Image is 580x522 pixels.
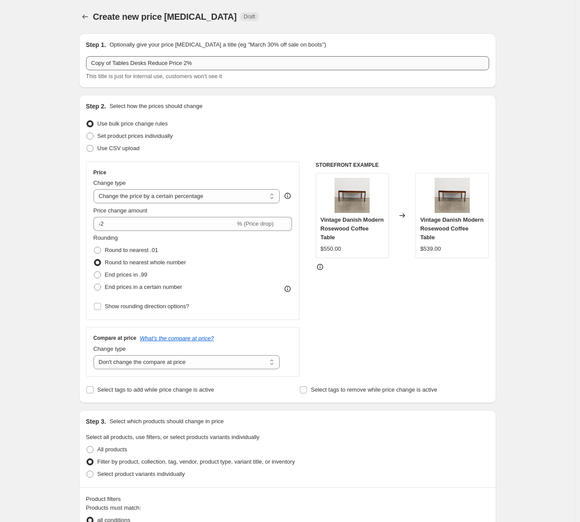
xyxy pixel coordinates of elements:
[321,216,384,241] span: Vintage Danish Modern Rosewood Coffee Table
[237,220,274,227] span: % (Price drop)
[97,386,214,393] span: Select tags to add while price change is active
[94,217,235,231] input: -15
[86,417,106,426] h2: Step 3.
[316,162,489,169] h6: STOREFRONT EXAMPLE
[97,471,185,477] span: Select product variants individually
[105,259,186,266] span: Round to nearest whole number
[94,335,137,342] h3: Compare at price
[109,40,326,49] p: Optionally give your price [MEDICAL_DATA] a title (eg "March 30% off sale on boots")
[109,102,202,111] p: Select how the prices should change
[86,102,106,111] h2: Step 2.
[97,133,173,139] span: Set product prices individually
[311,386,437,393] span: Select tags to remove while price change is active
[244,13,255,20] span: Draft
[435,178,470,213] img: PXL_20241017_182928093_80x.jpg
[283,191,292,200] div: help
[86,56,489,70] input: 30% off holiday sale
[420,216,483,241] span: Vintage Danish Modern Rosewood Coffee Table
[105,247,158,253] span: Round to nearest .01
[94,234,118,241] span: Rounding
[86,40,106,49] h2: Step 1.
[321,245,341,253] div: $550.00
[140,335,214,342] button: What's the compare at price?
[93,12,237,22] span: Create new price [MEDICAL_DATA]
[86,504,141,511] span: Products must match:
[94,169,106,176] h3: Price
[97,120,168,127] span: Use bulk price change rules
[420,245,441,253] div: $539.00
[86,73,222,79] span: This title is just for internal use, customers won't see it
[109,417,223,426] p: Select which products should change in price
[79,11,91,23] button: Price change jobs
[94,346,126,352] span: Change type
[94,207,148,214] span: Price change amount
[105,284,182,290] span: End prices in a certain number
[97,446,127,453] span: All products
[105,271,148,278] span: End prices in .99
[97,458,295,465] span: Filter by product, collection, tag, vendor, product type, variant title, or inventory
[86,495,489,504] div: Product filters
[97,145,140,151] span: Use CSV upload
[94,180,126,186] span: Change type
[105,303,189,310] span: Show rounding direction options?
[335,178,370,213] img: PXL_20241017_182928093_80x.jpg
[86,434,259,440] span: Select all products, use filters, or select products variants individually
